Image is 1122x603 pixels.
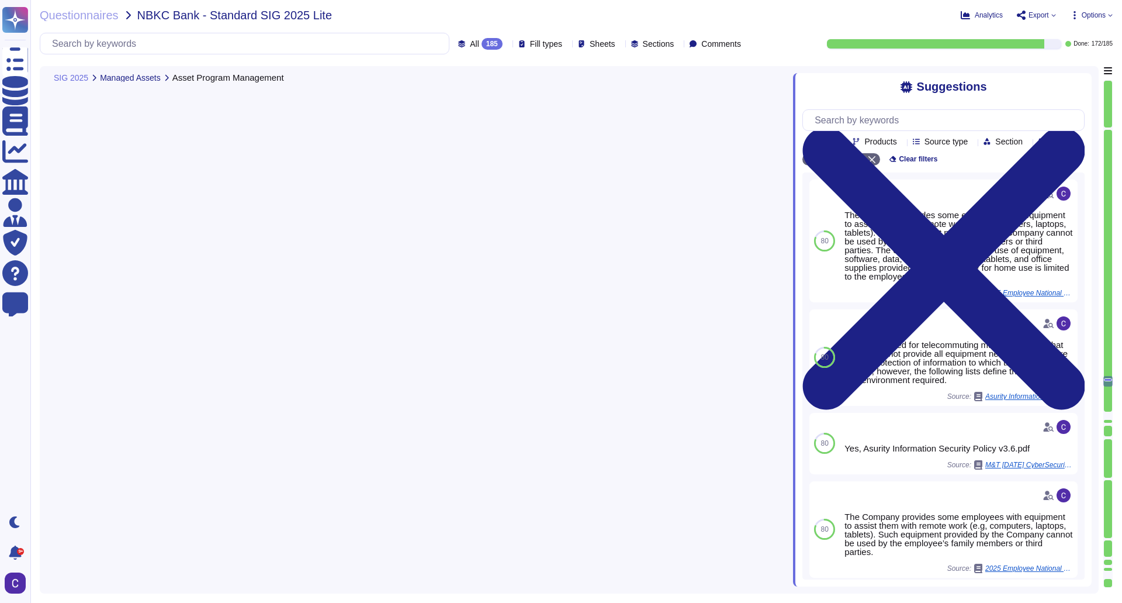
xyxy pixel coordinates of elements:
span: Asset Program Management [172,73,284,82]
img: user [1057,316,1071,330]
img: user [1057,420,1071,434]
span: Source: [947,564,1073,573]
img: user [1057,488,1071,502]
span: All [470,40,479,48]
span: 80 [820,354,828,361]
div: The Company provides some employees with equipment to assist them with remote work (e.g, computer... [844,512,1073,556]
span: Source: [947,460,1073,470]
span: Comments [701,40,741,48]
input: Search by keywords [46,33,449,54]
span: Sections [643,40,674,48]
img: user [1057,187,1071,201]
span: Done: [1073,41,1089,47]
div: 9+ [17,548,24,555]
span: 80 [820,440,828,447]
button: user [2,570,34,596]
span: 172 / 185 [1092,41,1113,47]
span: Questionnaires [40,9,119,21]
span: 2025 Employee National Handbook and State Supplements.pdf [985,565,1073,572]
div: 185 [482,38,503,50]
span: Options [1082,12,1106,19]
span: 80 [820,526,828,533]
img: user [5,573,26,594]
span: SIG 2025 [54,74,88,82]
input: Search by keywords [809,110,1084,130]
span: 80 [820,237,828,244]
span: Sheets [590,40,615,48]
span: Analytics [975,12,1003,19]
span: Managed Assets [100,74,161,82]
span: Fill types [530,40,562,48]
span: NBKC Bank - Standard SIG 2025 Lite [137,9,333,21]
span: M&T [DATE] CyberSecurity.pdf [985,461,1073,468]
button: Analytics [961,11,1003,20]
span: Export [1028,12,1049,19]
